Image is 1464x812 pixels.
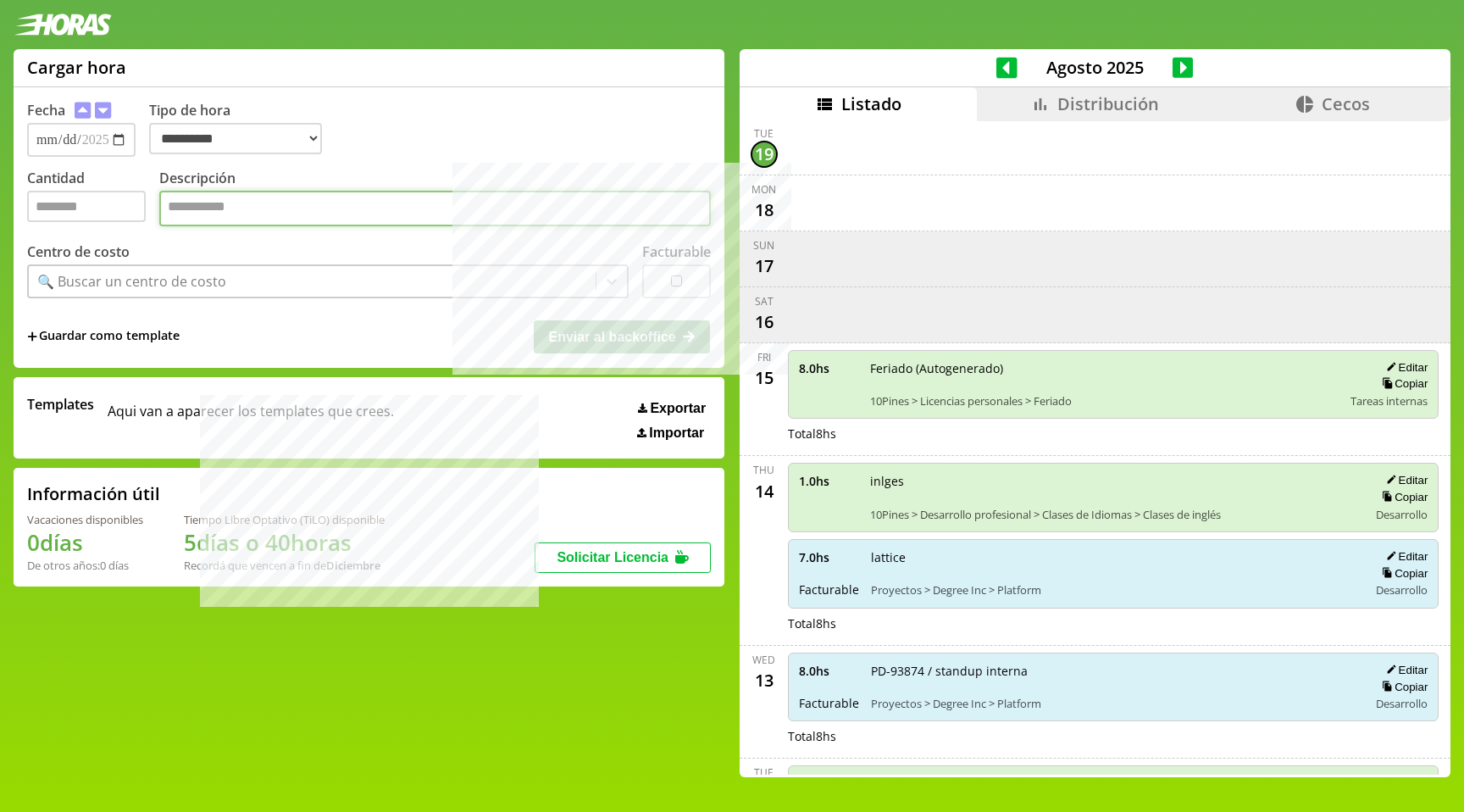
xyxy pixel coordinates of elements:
[799,473,858,489] span: 1.0 hs
[751,182,776,197] div: Mon
[1381,549,1428,564] button: Editar
[27,395,94,414] span: Templates
[1377,566,1428,581] button: Copiar
[27,327,180,346] span: +Guardar como template
[1381,663,1428,677] button: Editar
[751,477,778,504] div: 14
[1376,582,1428,598] span: Desarrollo
[14,14,112,36] img: logotipo
[871,663,1357,679] span: PD-93874 / standup interna
[557,550,668,565] span: Solicitar Licencia
[27,169,159,231] label: Cantidad
[633,400,711,417] button: Exportar
[755,294,774,309] div: Sat
[799,360,858,376] span: 8.0 hs
[1322,92,1370,115] span: Cecos
[159,191,711,226] textarea: Descripción
[37,272,226,291] div: 🔍 Buscar un centro de costo
[27,191,146,222] input: Cantidad
[184,527,385,558] h1: 5 días o 40 horas
[1350,393,1428,409] span: Tareas internas
[799,695,859,711] span: Facturable
[757,350,771,364] div: Fri
[753,238,774,253] div: Sun
[159,169,711,231] label: Descripción
[871,582,1357,598] span: Proyectos > Degree Inc > Platform
[1057,92,1159,115] span: Distribución
[108,395,394,441] span: Aqui van a aparecer los templates que crees.
[149,101,335,157] label: Tipo de hora
[752,653,775,667] div: Wed
[27,242,130,261] label: Centro de costo
[799,581,859,598] span: Facturable
[1376,696,1428,711] span: Desarrollo
[751,364,778,392] div: 15
[1377,490,1428,504] button: Copiar
[754,126,774,141] div: Tue
[754,765,774,780] div: Tue
[751,197,778,224] div: 18
[788,425,1439,442] div: Total 8 hs
[1376,507,1428,522] span: Desarrollo
[650,401,706,416] span: Exportar
[788,728,1439,744] div: Total 8 hs
[184,558,385,573] div: Recordá que vencen a fin de
[870,473,1357,489] span: inlges
[27,56,126,79] h1: Cargar hora
[871,549,1357,565] span: lattice
[870,393,1339,409] span: 10Pines > Licencias personales > Feriado
[149,123,322,154] select: Tipo de hora
[27,327,37,346] span: +
[27,558,143,573] div: De otros años: 0 días
[27,527,143,558] h1: 0 días
[871,696,1357,711] span: Proyectos > Degree Inc > Platform
[27,482,160,505] h2: Información útil
[740,121,1450,776] div: scrollable content
[799,549,859,565] span: 7.0 hs
[751,667,778,694] div: 13
[1381,473,1428,487] button: Editar
[1377,376,1428,391] button: Copiar
[642,242,711,261] label: Facturable
[788,615,1439,631] div: Total 8 hs
[27,101,65,120] label: Fecha
[870,360,1339,376] span: Feriado (Autogenerado)
[27,512,143,527] div: Vacaciones disponibles
[1381,360,1428,375] button: Editar
[1377,680,1428,694] button: Copiar
[870,507,1357,522] span: 10Pines > Desarrollo profesional > Clases de Idiomas > Clases de inglés
[799,663,859,679] span: 8.0 hs
[841,92,901,115] span: Listado
[535,542,711,573] button: Solicitar Licencia
[751,253,778,280] div: 17
[751,309,778,336] div: 16
[753,463,774,477] div: Thu
[326,558,380,573] b: Diciembre
[1018,56,1173,79] span: Agosto 2025
[649,425,704,441] span: Importar
[184,512,385,527] div: Tiempo Libre Optativo (TiLO) disponible
[751,141,778,168] div: 19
